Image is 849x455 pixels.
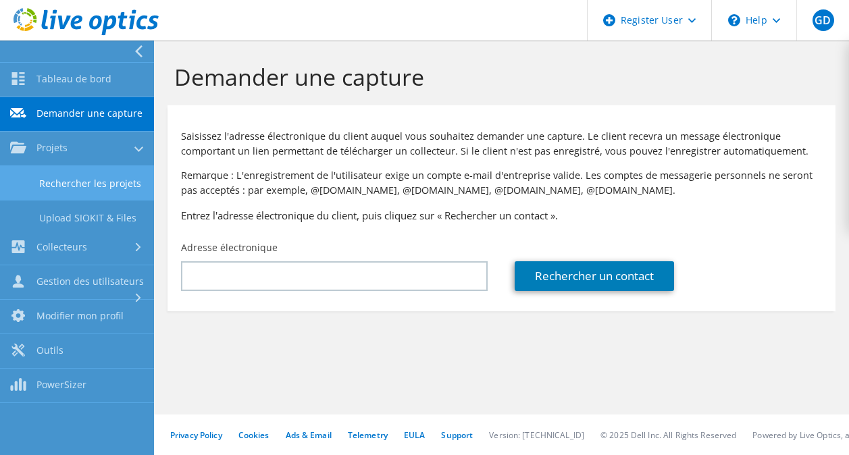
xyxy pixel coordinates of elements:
a: Telemetry [348,429,388,441]
a: Cookies [238,429,269,441]
a: Ads & Email [286,429,332,441]
a: Privacy Policy [170,429,222,441]
label: Adresse électronique [181,241,278,255]
span: GD [813,9,834,31]
h1: Demander une capture [174,63,822,91]
li: © 2025 Dell Inc. All Rights Reserved [600,429,736,441]
p: Saisissez l'adresse électronique du client auquel vous souhaitez demander une capture. Le client ... [181,129,822,159]
li: Version: [TECHNICAL_ID] [489,429,584,441]
a: EULA [404,429,425,441]
svg: \n [728,14,740,26]
a: Support [441,429,473,441]
a: Rechercher un contact [515,261,674,291]
p: Remarque : L'enregistrement de l'utilisateur exige un compte e-mail d'entreprise valide. Les comp... [181,168,822,198]
h3: Entrez l'adresse électronique du client, puis cliquez sur « Rechercher un contact ». [181,208,822,223]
